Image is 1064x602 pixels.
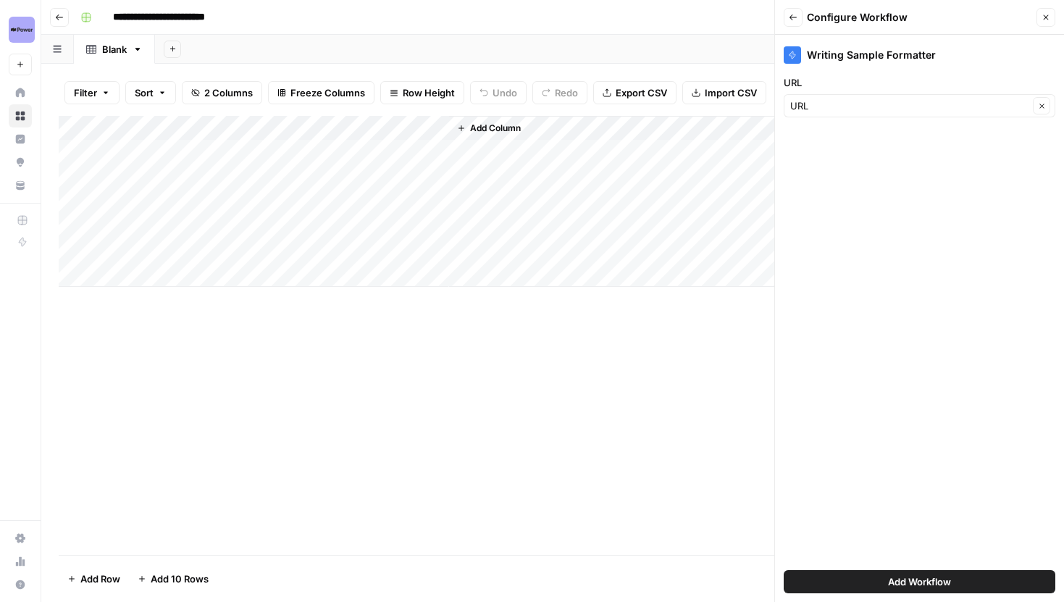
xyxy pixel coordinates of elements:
input: URL [790,99,1029,113]
button: Sort [125,81,176,104]
span: Add 10 Rows [151,572,209,586]
div: Blank [102,42,127,57]
span: Import CSV [705,85,757,100]
a: Blank [74,35,155,64]
button: Row Height [380,81,464,104]
button: Undo [470,81,527,104]
a: Your Data [9,174,32,197]
span: 2 Columns [204,85,253,100]
button: Add Row [59,567,129,590]
button: 2 Columns [182,81,262,104]
button: Add Column [451,119,527,138]
a: Usage [9,550,32,573]
a: Browse [9,104,32,127]
button: Help + Support [9,573,32,596]
a: Insights [9,127,32,151]
button: Workspace: Power Digital [9,12,32,48]
span: Undo [493,85,517,100]
span: Add Workflow [888,574,951,589]
span: Add Column [470,122,521,135]
span: Row Height [403,85,455,100]
button: Redo [532,81,587,104]
span: Add Row [80,572,120,586]
button: Import CSV [682,81,766,104]
span: Redo [555,85,578,100]
img: Power Digital Logo [9,17,35,43]
span: Export CSV [616,85,667,100]
div: Writing Sample Formatter [784,46,1055,64]
button: Add Workflow [784,570,1055,593]
button: Filter [64,81,120,104]
button: Freeze Columns [268,81,374,104]
a: Opportunities [9,151,32,174]
button: Export CSV [593,81,676,104]
span: Filter [74,85,97,100]
span: Freeze Columns [290,85,365,100]
label: URL [784,75,1055,90]
a: Settings [9,527,32,550]
span: Sort [135,85,154,100]
a: Home [9,81,32,104]
button: Add 10 Rows [129,567,217,590]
